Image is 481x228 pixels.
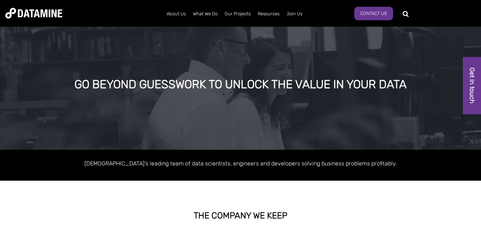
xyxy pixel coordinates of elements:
[194,211,287,221] strong: THE COMPANY WE KEEP
[283,5,306,23] a: Join Us
[5,8,62,18] img: Datamine
[354,7,393,20] a: Contact Us
[163,5,189,23] a: About Us
[38,159,444,168] p: [DEMOGRAPHIC_DATA]'s leading team of data scientists, engineers and developers solving business p...
[463,57,481,114] a: Get in touch
[221,5,254,23] a: Our Projects
[57,78,424,91] div: GO BEYOND GUESSWORK TO UNLOCK THE VALUE IN YOUR DATA
[189,5,221,23] a: What We Do
[254,5,283,23] a: Resources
